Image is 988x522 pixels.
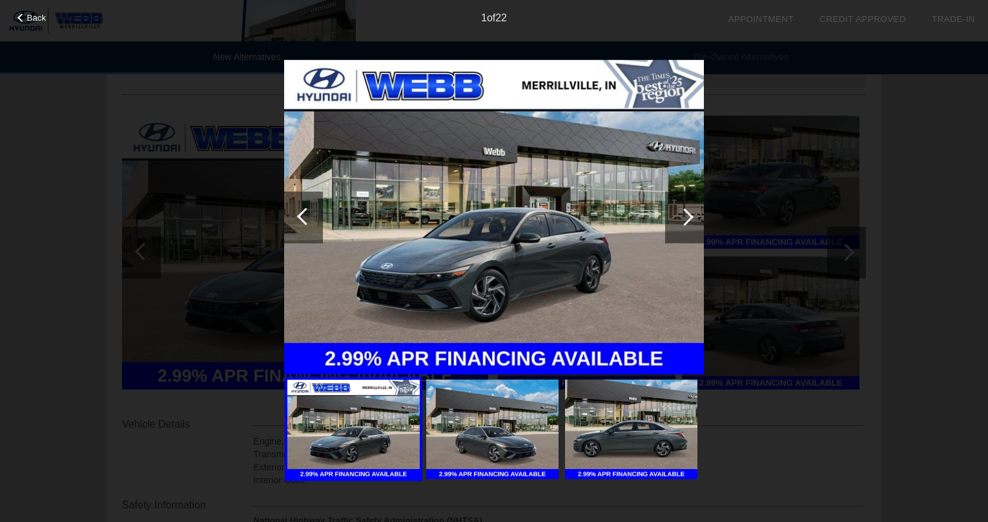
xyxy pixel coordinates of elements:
span: 22 [495,12,507,23]
a: Credit Approved [819,14,906,24]
span: Back [27,13,46,23]
a: Trade-In [932,14,975,24]
img: 18ff76aa-6c38-44f9-861f-c0c88e70fa89.jpg [426,380,559,479]
span: 1 [481,12,487,23]
img: 7b1549d6-8f93-4503-9eff-2588427f5ad2.jpg [565,380,697,479]
img: a379dacb-7df2-4e2c-a5f1-53f003f7a142.jpg [284,59,704,375]
a: Appointment [728,14,794,24]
